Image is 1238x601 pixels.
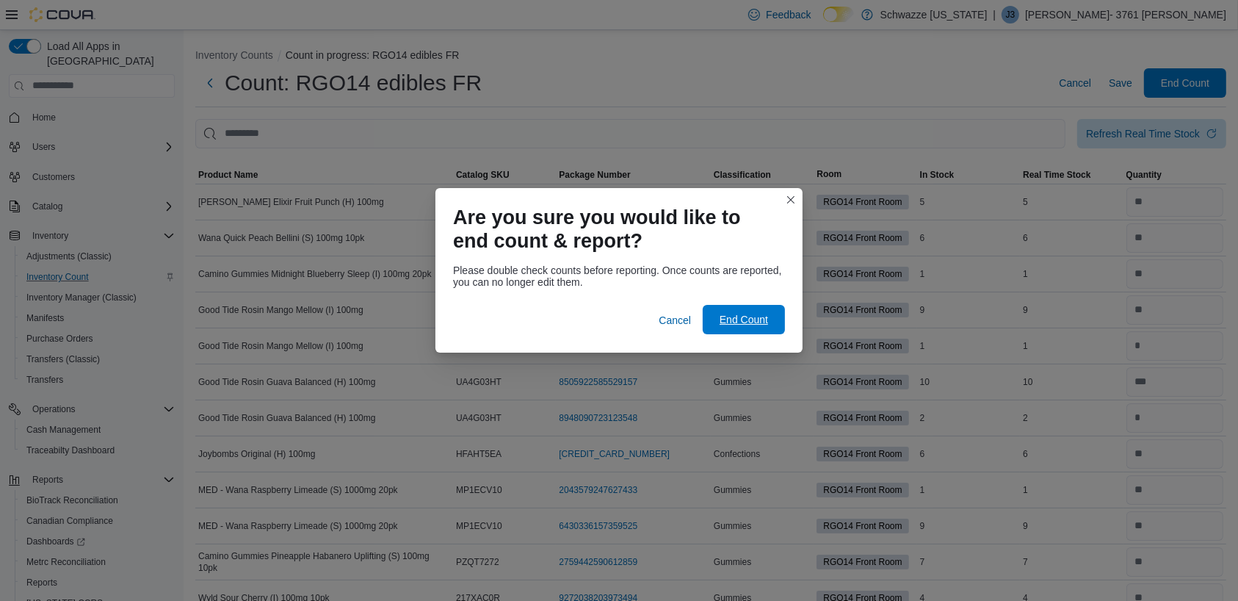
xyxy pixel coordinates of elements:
[453,264,785,288] div: Please double check counts before reporting. Once counts are reported, you can no longer edit them.
[653,306,697,335] button: Cancel
[720,312,768,327] span: End Count
[659,313,691,328] span: Cancel
[703,305,785,334] button: End Count
[782,191,800,209] button: Closes this modal window
[453,206,773,253] h1: Are you sure you would like to end count & report?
